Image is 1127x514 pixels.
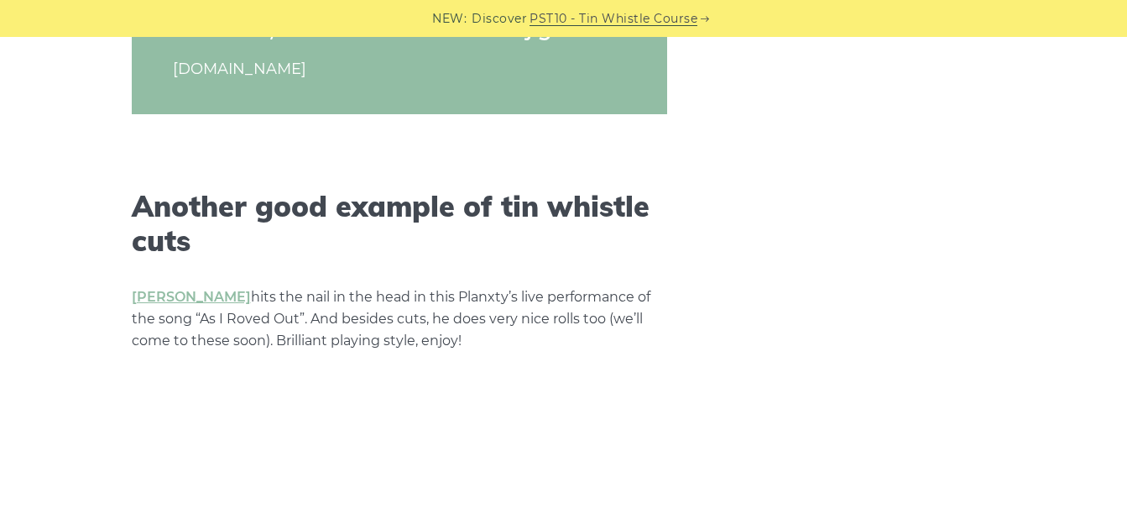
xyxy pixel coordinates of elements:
p: hits the nail in the head in this Planxty’s live performance of the song “As I Roved Out”. And be... [132,286,667,352]
a: PST10 - Tin Whistle Course [530,9,697,29]
a: [PERSON_NAME] [132,289,251,305]
span: NEW: [432,9,467,29]
span: Discover [472,9,527,29]
h2: Another good example of tin whistle cuts [132,190,667,259]
cite: [DOMAIN_NAME] [173,58,626,81]
font: PST10 - Tin Whistle Course [530,11,697,26]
